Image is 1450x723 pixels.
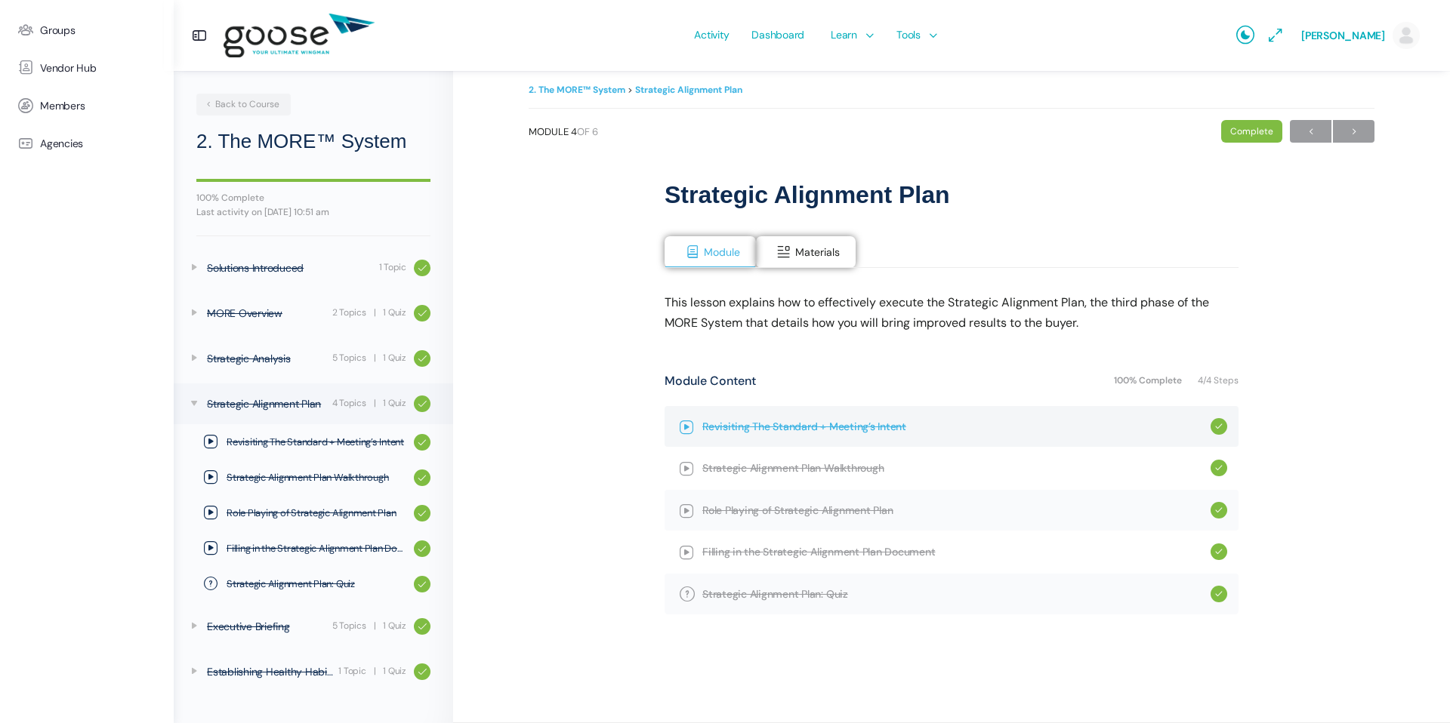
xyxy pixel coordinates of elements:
span: | [374,619,376,633]
span: Strategic Alignment Plan Walkthrough [702,460,1211,476]
div: 5 Topics [332,351,366,365]
a: Strategic Alignment Plan [635,84,742,96]
span: Module Content [665,371,756,391]
a: Groups [8,11,166,49]
span: 100% Complete [1114,376,1190,385]
div: Executive Briefing [207,618,328,635]
span: Role Playing of Strategic Alignment Plan [702,502,1211,518]
span: Vendor Hub [40,62,97,75]
span: This lesson explains how to effectively execute the Strategic Alignment Plan, the third phase of ... [665,294,1209,331]
span: Groups [40,24,76,37]
span: Materials [795,245,840,259]
div: 1 Topic [379,260,406,275]
div: Completed [1211,543,1227,560]
span: | [374,306,376,320]
span: | [374,351,376,365]
a: Strategic Alignment Plan Walkthrough [174,460,453,495]
div: 5 Topics [332,619,366,633]
a: Completed Filling in the Strategic Alignment Plan Document [665,531,1239,572]
a: Completed Revisiting The Standard + Meeting’s Intent [665,406,1239,447]
span: Strategic Alignment Plan: Quiz [702,586,848,602]
a: 2. The MORE™ System [529,84,625,96]
span: | [374,396,376,411]
a: Establishing Healthy Habits 1 Topic | 1 Quiz [174,651,453,692]
a: Revisiting The Standard + Meeting’s Intent [174,425,453,460]
h1: Strategic Alignment Plan [665,180,1239,209]
div: 1 Quiz [383,619,406,633]
div: MORE Overview [207,305,328,322]
div: 1 Quiz [383,664,406,678]
span: → [1333,122,1374,142]
a: Completed Strategic Alignment Plan Walkthrough [665,448,1239,488]
a: Vendor Hub [8,49,166,87]
a: Completed Strategic Alignment Plan: Quiz [665,574,1239,614]
span: Filling in the Strategic Alignment Plan Document [702,543,1211,560]
div: 2 Topics [332,306,366,320]
span: ← [1290,122,1331,142]
div: Strategic Analysis [207,350,328,367]
div: Completed [1211,586,1227,602]
div: Complete [1221,120,1282,143]
div: 1 Quiz [383,306,406,320]
a: Executive Briefing 5 Topics | 1 Quiz [174,606,453,647]
span: Back to Course [204,98,279,110]
a: Agencies [8,125,166,162]
div: Establishing Healthy Habits [207,663,334,680]
a: Solutions Introduced 1 Topic [174,248,453,288]
h2: 2. The MORE™ System [196,127,430,156]
a: Strategic Alignment Plan: Quiz [174,567,453,601]
div: Last activity on [DATE] 10:51 am [196,208,430,217]
span: Module 4 [529,127,598,137]
div: Completed [1211,418,1227,435]
a: Back to Course [196,94,291,115]
div: 1 Quiz [383,396,406,411]
div: 4 Topics [332,396,366,411]
a: Filling in the Strategic Alignment Plan Document [174,531,453,566]
a: MORE Overview 2 Topics | 1 Quiz [174,293,453,334]
a: Role Playing of Strategic Alignment Plan [174,496,453,531]
span: Strategic Alignment Plan Walkthrough [227,470,406,485]
span: [PERSON_NAME] [1301,29,1385,42]
div: 1 Topic [338,664,366,678]
span: Filling in the Strategic Alignment Plan Document [227,541,406,556]
a: Strategic Analysis 5 Topics | 1 Quiz [174,338,453,379]
div: 1 Quiz [383,351,406,365]
span: Role Playing of Strategic Alignment Plan [227,506,406,521]
span: Agencies [40,137,83,150]
span: 4/4 Steps [1198,376,1239,385]
span: of 6 [577,125,598,138]
a: Next→ [1333,120,1374,143]
iframe: Chat Widget [1374,651,1450,723]
span: Strategic Alignment Plan: Quiz [227,577,406,592]
div: Completed [1211,502,1227,518]
div: 100% Complete [196,193,430,202]
div: Solutions Introduced [207,260,375,276]
a: Completed Role Playing of Strategic Alignment Plan [665,490,1239,531]
div: Strategic Alignment Plan [207,395,328,412]
span: Module [704,245,740,259]
a: Members [8,87,166,125]
span: Members [40,100,85,112]
a: ←Previous [1290,120,1331,143]
span: Revisiting The Standard + Meeting’s Intent [702,418,1211,435]
a: Strategic Alignment Plan 4 Topics | 1 Quiz [174,383,453,424]
div: Completed [1211,460,1227,476]
span: | [374,664,376,678]
span: Revisiting The Standard + Meeting’s Intent [227,435,406,450]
